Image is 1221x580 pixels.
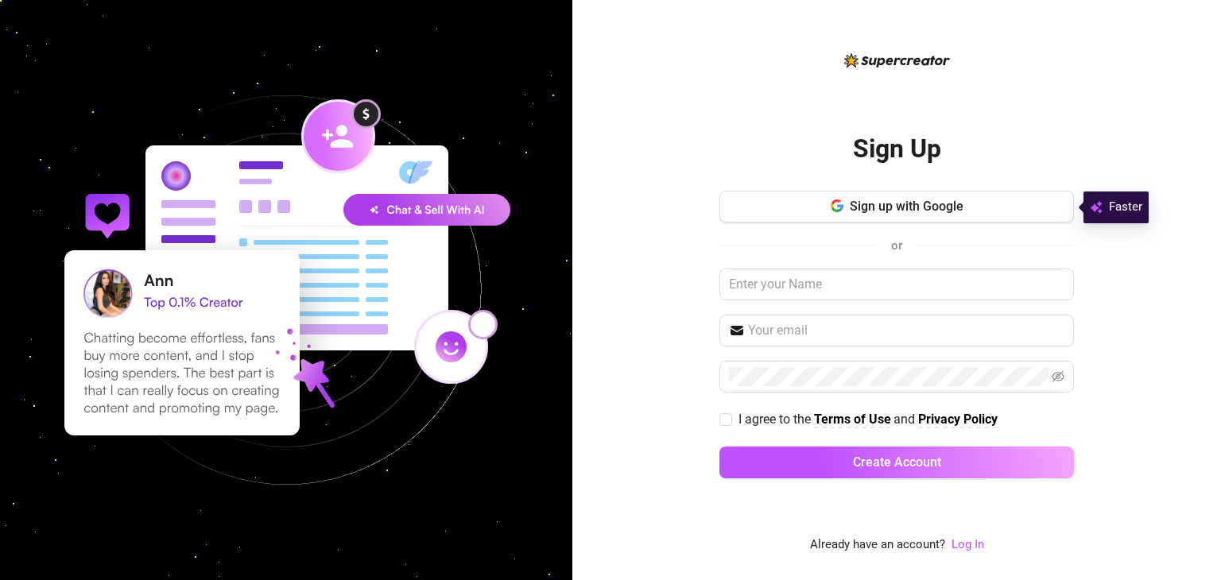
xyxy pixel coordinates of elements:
span: Already have an account? [810,536,945,555]
span: Faster [1109,198,1142,217]
span: Create Account [853,454,941,470]
a: Log In [952,536,984,555]
span: I agree to the [738,412,814,427]
a: Log In [952,537,984,551]
span: and [893,412,918,427]
a: Terms of Use [814,412,891,428]
img: svg%3e [1090,198,1103,217]
span: eye-invisible [1052,370,1064,383]
strong: Privacy Policy [918,412,998,427]
strong: Terms of Use [814,412,891,427]
img: logo-BBDzfeDw.svg [844,53,950,68]
button: Create Account [719,447,1074,478]
a: Privacy Policy [918,412,998,428]
span: Sign up with Google [850,199,963,214]
input: Your email [748,321,1064,340]
h2: Sign Up [853,133,941,165]
input: Enter your Name [719,269,1074,300]
button: Sign up with Google [719,191,1074,222]
span: or [891,238,902,253]
img: signup-background-D0MIrEPF.svg [11,15,561,565]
